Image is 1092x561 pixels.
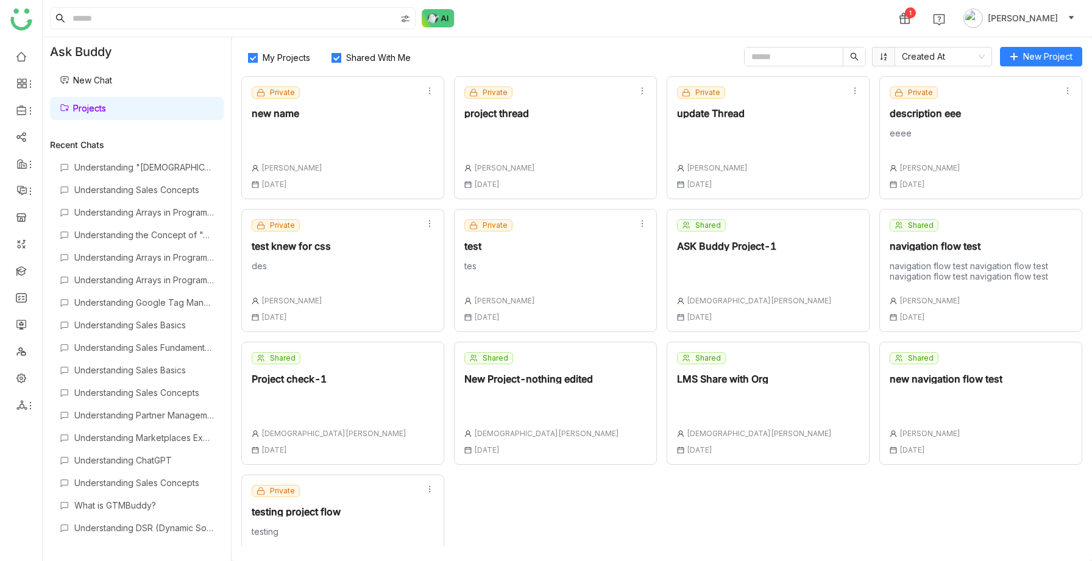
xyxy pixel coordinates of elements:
span: [PERSON_NAME] [474,296,535,305]
span: [DATE] [687,312,712,322]
div: New Project-nothing edited [464,374,619,384]
div: Understanding Google Tag Manager [74,297,214,308]
span: [DATE] [899,312,925,322]
img: logo [10,9,32,30]
span: Shared [908,220,934,231]
div: eeee [890,128,961,145]
span: [DATE] [261,445,287,454]
img: avatar [963,9,983,28]
div: Understanding Arrays in Programming [74,207,214,217]
img: help.svg [933,13,945,26]
div: Understanding Partner Management [74,410,214,420]
div: update Thread [677,108,748,118]
div: Recent Chats [50,139,224,150]
span: [DATE] [474,445,500,454]
img: search-type.svg [400,14,410,24]
span: [PERSON_NAME] [687,163,748,172]
span: [DATE] [687,180,712,189]
div: new navigation flow test [890,374,1002,384]
div: Understanding Arrays in Programming [74,252,214,263]
nz-select-item: Created At [902,48,985,66]
div: Understanding Sales Fundamentals [74,342,214,353]
span: Private [270,87,295,98]
div: project thread [464,108,535,118]
div: Understanding Sales Basics [74,320,214,330]
div: Understanding DSR (Dynamic Source Routing) [74,523,214,533]
span: Shared [695,220,721,231]
span: Shared [695,353,721,364]
div: What is GTMBuddy? [74,500,214,510]
a: New Chat [60,75,112,85]
span: My Projects [258,52,315,63]
div: test [464,241,535,251]
div: navigation flow test [890,241,1072,251]
span: [PERSON_NAME] [474,163,535,172]
span: Private [483,220,508,231]
div: tes [464,261,535,278]
div: Ask Buddy [43,37,231,66]
div: test knew for css [252,241,331,251]
a: Projects [60,103,106,113]
span: Private [270,220,295,231]
div: LMS Share with Org [677,374,832,384]
span: [PERSON_NAME] [899,163,960,172]
div: new name [252,108,322,118]
span: Shared [483,353,508,364]
div: 1 [905,7,916,18]
div: Understanding Sales Concepts [74,185,214,195]
img: ask-buddy-normal.svg [422,9,455,27]
span: [DEMOGRAPHIC_DATA][PERSON_NAME] [474,429,619,438]
span: New Project [1023,50,1072,63]
div: des [252,261,331,278]
span: Shared [270,353,296,364]
div: Understanding Arrays in Programming [74,275,214,285]
div: Understanding "[DEMOGRAPHIC_DATA]" Concept [74,162,214,172]
span: [PERSON_NAME] [261,163,322,172]
div: description eee [890,108,961,118]
span: [DATE] [687,445,712,454]
span: [DATE] [261,180,287,189]
div: Understanding Sales Concepts [74,478,214,488]
div: ASK Buddy Project-1 [677,241,832,251]
span: Private [483,87,508,98]
button: New Project [1000,47,1082,66]
span: Private [695,87,720,98]
div: Understanding Sales Buddy [74,545,214,556]
div: Understanding Sales Basics [74,365,214,375]
div: Understanding Sales Concepts [74,387,214,398]
span: Shared With Me [341,52,416,63]
div: navigation flow test navigation flow test navigation flow test navigation flow test [890,261,1072,281]
span: Private [270,485,295,496]
div: testing [252,526,341,543]
span: Private [908,87,933,98]
span: [DATE] [899,445,925,454]
div: Understanding the Concept of "Ask" [74,230,214,240]
div: testing project flow [252,507,341,517]
span: [DATE] [899,180,925,189]
span: [DEMOGRAPHIC_DATA][PERSON_NAME] [687,429,832,438]
span: [DATE] [474,312,500,322]
div: Understanding ChatGPT [74,455,214,465]
span: [PERSON_NAME] [899,296,960,305]
span: [DATE] [261,312,287,322]
span: [PERSON_NAME] [988,12,1058,25]
button: [PERSON_NAME] [961,9,1077,28]
span: [PERSON_NAME] [899,429,960,438]
div: Understanding Marketplaces Explained [74,432,214,443]
span: [DEMOGRAPHIC_DATA][PERSON_NAME] [687,296,832,305]
span: [DEMOGRAPHIC_DATA][PERSON_NAME] [261,429,406,438]
div: Project check-1 [252,374,406,384]
span: [PERSON_NAME] [261,296,322,305]
span: Shared [908,353,934,364]
span: [DATE] [474,180,500,189]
